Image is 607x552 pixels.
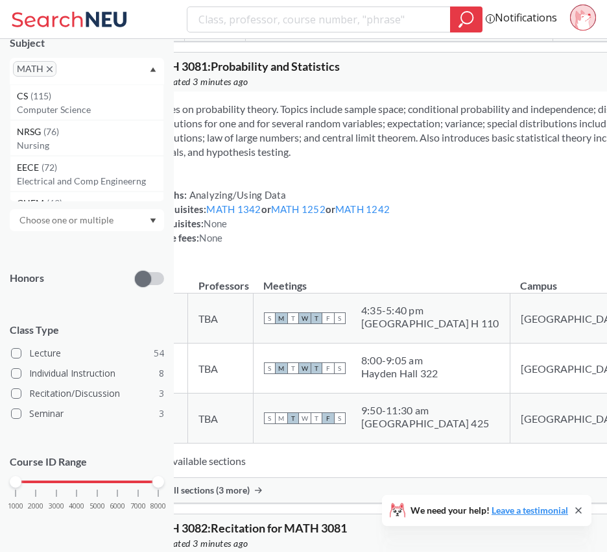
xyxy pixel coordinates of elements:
span: S [264,362,276,374]
td: TBA [188,344,253,394]
div: 8:00 - 9:05 am [361,354,438,367]
span: T [287,312,299,324]
div: magnifying glass [450,6,482,32]
span: None [204,218,227,229]
div: Subject [10,36,164,50]
svg: Dropdown arrow [150,218,156,223]
span: 3 [159,386,164,401]
td: TBA [188,294,253,344]
span: S [334,312,346,324]
span: None [199,232,222,244]
svg: X to remove pill [47,66,53,72]
span: 54 [154,346,164,360]
span: 5000 [89,503,105,510]
span: 1000 [8,503,23,510]
span: EECE [17,160,42,175]
span: MATH 3081 : Probability and Statistics [145,59,340,73]
div: Dropdown arrow [10,209,164,231]
span: Updated 3 minutes ago [157,536,248,551]
span: ( 76 ) [43,126,59,137]
p: Computer Science [17,103,163,116]
span: M [276,412,287,424]
span: M [276,312,287,324]
a: MATH 1252 [271,203,326,215]
span: W [299,362,311,374]
span: ( 69 ) [47,197,62,208]
div: 4:35 - 5:40 pm [361,304,499,317]
a: MATH 1242 [335,203,390,215]
td: TBA [188,394,253,444]
span: T [287,412,299,424]
p: Electrical and Comp Engineerng [17,175,163,188]
span: MATHX to remove pill [13,61,56,77]
a: Leave a testimonial [492,505,568,516]
span: Class Type [10,323,164,337]
span: 4000 [69,503,84,510]
span: MATH 3082 : Recitation for MATH 3081 [145,521,347,535]
span: NRSG [17,125,43,139]
span: T [311,312,322,324]
p: Course ID Range [10,455,164,470]
span: T [311,362,322,374]
input: Choose one or multiple [13,212,122,228]
span: 3000 [49,503,64,510]
span: S [264,412,276,424]
span: 8000 [150,503,166,510]
span: T [311,412,322,424]
div: NUPaths: Prerequisites: or or Corequisites: Course fees: [145,188,390,245]
a: MATH 1342 [206,203,261,215]
span: ( 115 ) [30,90,51,101]
span: We need your help! [411,506,568,515]
span: 3 [159,407,164,421]
div: [GEOGRAPHIC_DATA] 425 [361,417,489,430]
span: Analyzing/Using Data [187,189,286,201]
p: Honors [10,271,44,286]
span: 6000 [110,503,125,510]
span: W [299,412,311,424]
svg: magnifying glass [458,10,474,29]
span: S [264,312,276,324]
span: CS [17,89,30,103]
span: CHEM [17,196,47,210]
label: Recitation/Discussion [11,385,164,402]
span: Show all sections (3 more) [145,484,250,496]
label: Individual Instruction [11,365,164,382]
th: Professors [188,266,253,294]
span: S [334,362,346,374]
svg: Dropdown arrow [150,67,156,72]
span: F [322,362,334,374]
span: W [299,312,311,324]
span: F [322,412,334,424]
div: [GEOGRAPHIC_DATA] H 110 [361,317,499,330]
label: Seminar [11,405,164,422]
span: T [287,362,299,374]
span: 2000 [28,503,43,510]
label: Lecture [11,345,164,362]
div: 9:50 - 11:30 am [361,404,489,417]
span: S [334,412,346,424]
div: Hayden Hall 322 [361,367,438,380]
span: ( 72 ) [42,162,57,173]
span: M [276,362,287,374]
p: Nursing [17,139,163,152]
span: 7000 [130,503,146,510]
span: F [322,312,334,324]
span: Updated 3 minutes ago [157,75,248,89]
div: MATHX to remove pillDropdown arrowCS(115)Computer ScienceNRSG(76)NursingEECE(72)Electrical and Co... [10,58,164,84]
input: Class, professor, course number, "phrase" [197,8,441,31]
th: Meetings [253,266,510,294]
span: 8 [159,366,164,381]
a: Notifications [495,10,557,25]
